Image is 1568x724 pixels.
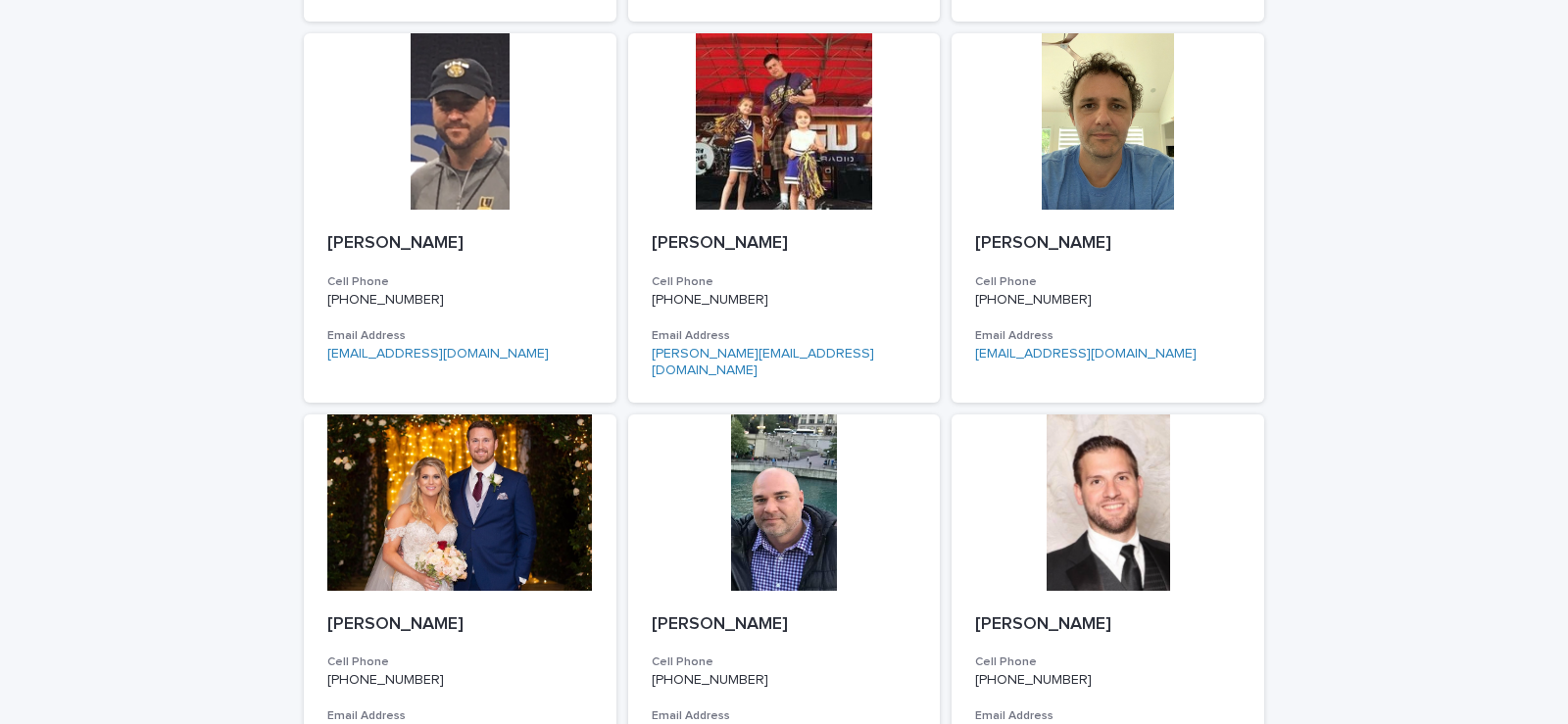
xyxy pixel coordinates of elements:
[652,328,917,344] h3: Email Address
[975,654,1241,670] h3: Cell Phone
[652,347,874,377] a: [PERSON_NAME][EMAIL_ADDRESS][DOMAIN_NAME]
[975,673,1092,687] a: [PHONE_NUMBER]
[327,614,593,636] p: [PERSON_NAME]
[652,274,917,290] h3: Cell Phone
[975,328,1241,344] h3: Email Address
[327,654,593,670] h3: Cell Phone
[327,708,593,724] h3: Email Address
[327,673,444,687] a: [PHONE_NUMBER]
[652,614,917,636] p: [PERSON_NAME]
[652,708,917,724] h3: Email Address
[975,293,1092,307] a: [PHONE_NUMBER]
[652,293,768,307] a: [PHONE_NUMBER]
[628,33,941,402] a: [PERSON_NAME]Cell Phone[PHONE_NUMBER]Email Address[PERSON_NAME][EMAIL_ADDRESS][DOMAIN_NAME]
[975,347,1197,361] a: [EMAIL_ADDRESS][DOMAIN_NAME]
[952,33,1264,402] a: [PERSON_NAME]Cell Phone[PHONE_NUMBER]Email Address[EMAIL_ADDRESS][DOMAIN_NAME]
[975,233,1241,255] p: [PERSON_NAME]
[652,673,768,687] a: [PHONE_NUMBER]
[304,33,616,402] a: [PERSON_NAME]Cell Phone[PHONE_NUMBER]Email Address[EMAIL_ADDRESS][DOMAIN_NAME]
[327,347,549,361] a: [EMAIL_ADDRESS][DOMAIN_NAME]
[327,293,444,307] a: [PHONE_NUMBER]
[327,274,593,290] h3: Cell Phone
[652,233,917,255] p: [PERSON_NAME]
[327,233,593,255] p: [PERSON_NAME]
[975,708,1241,724] h3: Email Address
[652,654,917,670] h3: Cell Phone
[975,614,1241,636] p: [PERSON_NAME]
[975,274,1241,290] h3: Cell Phone
[327,328,593,344] h3: Email Address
